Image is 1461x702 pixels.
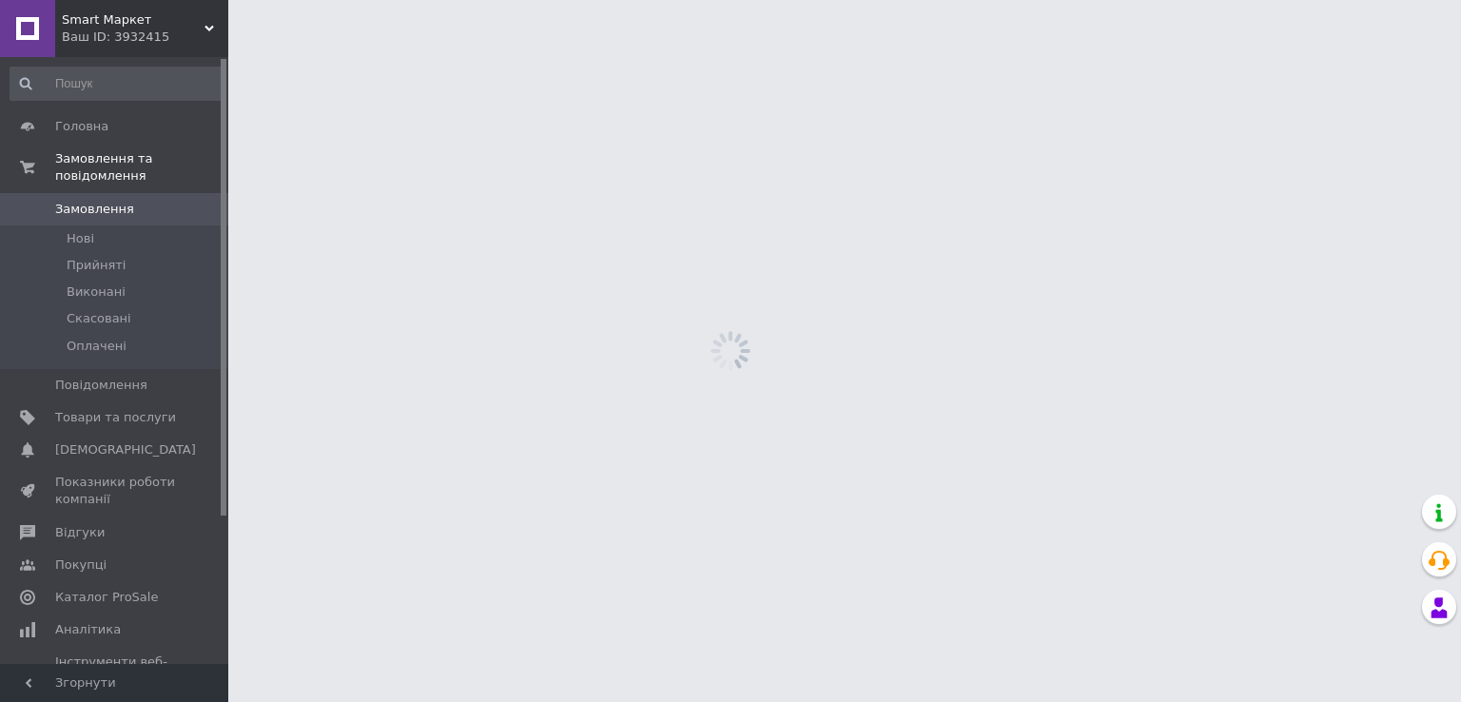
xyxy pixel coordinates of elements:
span: Скасовані [67,310,131,327]
span: Smart Маркет [62,11,205,29]
span: Головна [55,118,108,135]
input: Пошук [10,67,224,101]
span: Показники роботи компанії [55,474,176,508]
span: Оплачені [67,338,127,355]
span: Виконані [67,283,126,301]
div: Ваш ID: 3932415 [62,29,228,46]
span: Прийняті [67,257,126,274]
span: Інструменти веб-майстра та SEO [55,653,176,688]
span: Замовлення [55,201,134,218]
span: Каталог ProSale [55,589,158,606]
span: Товари та послуги [55,409,176,426]
span: Нові [67,230,94,247]
span: Покупці [55,556,107,574]
span: Замовлення та повідомлення [55,150,228,185]
span: Повідомлення [55,377,147,394]
span: Аналітика [55,621,121,638]
span: Відгуки [55,524,105,541]
span: [DEMOGRAPHIC_DATA] [55,441,196,458]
